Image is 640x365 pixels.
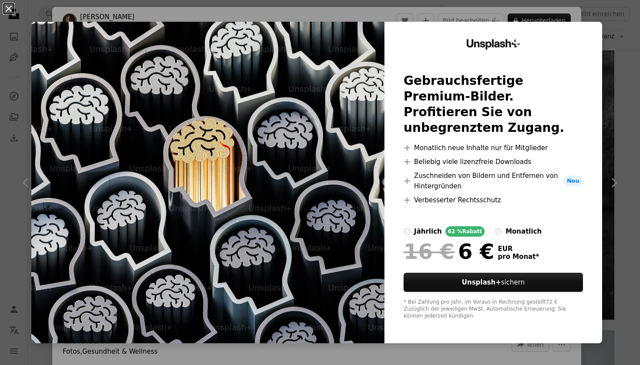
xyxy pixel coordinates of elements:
[445,226,485,237] div: 62 % Rabatt
[404,195,583,205] li: Verbesserter Rechtsschutz
[505,226,542,237] div: monatlich
[462,278,501,286] strong: Unsplash+
[404,171,583,191] li: Zuschneiden von Bildern und Entfernen von Hintergründen
[495,228,502,235] input: monatlich
[404,240,455,263] span: 16 €
[498,245,539,253] span: EUR
[404,73,583,136] h2: Gebrauchsfertige Premium-Bilder. Profitieren Sie von unbegrenztem Zugang.
[404,157,583,167] li: Beliebig viele lizenzfreie Downloads
[404,143,583,153] li: Monatlich neue Inhalte nur für Mitglieder
[404,240,494,263] div: 6 €
[404,273,583,292] button: Unsplash+sichern
[404,299,583,320] div: * Bei Zahlung pro Jahr, im Voraus in Rechnung gestellt 72 € Zuzüglich der jeweiligen MwSt. Automa...
[498,253,539,261] span: pro Monat *
[563,176,583,186] span: Neu
[414,226,442,237] div: jährlich
[404,228,411,235] input: jährlich62 %Rabatt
